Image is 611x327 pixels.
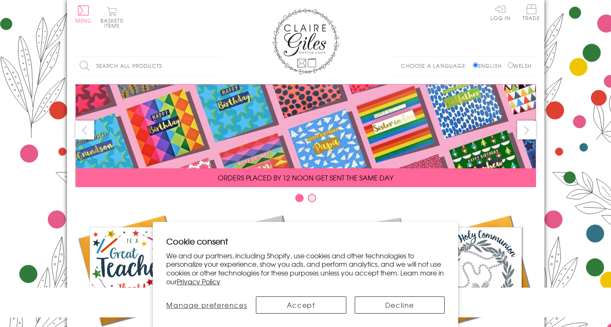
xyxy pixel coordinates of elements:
[166,251,445,286] p: We and our partners, including Shopify, use cookies and other technologies to personalize your ex...
[75,57,222,75] input: Search all products
[508,62,513,68] input: Welsh
[214,57,222,75] input: Search
[508,62,532,70] label: Welsh
[473,62,478,68] input: English
[523,4,540,22] a: Trade
[401,62,471,70] p: Choose a language:
[272,8,339,75] img: Claire Giles Greetings Cards
[104,17,124,29] span: 0 items
[308,194,316,202] button: Carousel Page 2
[490,4,510,21] a: Log In
[75,121,94,139] button: prev
[166,300,247,310] span: Manage preferences
[473,62,506,70] label: English
[166,235,445,247] h2: Cookie consent
[177,276,220,286] a: Privacy Policy
[523,4,540,21] span: Trade
[355,296,445,314] button: Decline
[75,17,92,24] span: Menu
[517,121,536,139] button: next
[166,296,247,314] button: Manage preferences
[75,5,92,23] button: Menu
[218,173,393,183] span: ORDERS PLACED BY 12 NOON GET SENT THE SAME DAY
[101,7,124,28] button: Basket0 items
[75,193,536,206] div: Carousel Pagination
[295,194,304,202] button: Carousel Page 1 (Current Slide)
[256,296,346,314] button: Accept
